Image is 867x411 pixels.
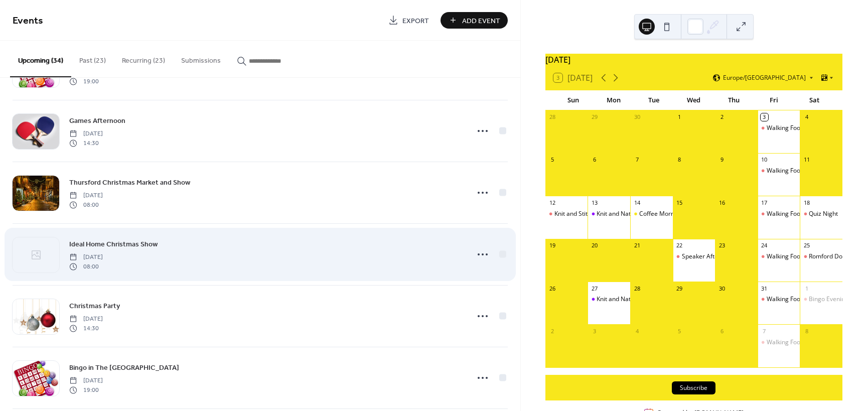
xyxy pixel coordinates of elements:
[767,295,812,304] div: Walking Football
[767,167,812,175] div: Walking Football
[676,285,683,292] div: 29
[718,199,726,206] div: 16
[114,41,173,76] button: Recurring (23)
[803,285,810,292] div: 1
[545,54,842,66] div: [DATE]
[69,315,103,324] span: [DATE]
[69,262,103,271] span: 08:00
[803,199,810,206] div: 18
[673,252,715,261] div: Speaker Afternoon - April Young Weeley Vet
[553,90,594,110] div: Sun
[676,113,683,121] div: 1
[803,242,810,249] div: 25
[69,385,103,394] span: 19:00
[69,115,125,126] a: Games Afternoon
[69,191,103,200] span: [DATE]
[633,242,641,249] div: 21
[761,199,768,206] div: 17
[71,41,114,76] button: Past (23)
[800,295,842,304] div: Bingo Evening with Fish and Chips
[758,252,800,261] div: Walking Football
[803,327,810,335] div: 8
[674,90,714,110] div: Wed
[761,156,768,164] div: 10
[69,129,103,139] span: [DATE]
[381,12,437,29] a: Export
[672,381,715,394] button: Subscribe
[588,295,630,304] div: Knit and Natter
[462,16,500,26] span: Add Event
[591,242,598,249] div: 20
[69,239,158,250] span: Ideal Home Christmas Show
[767,338,812,347] div: Walking Football
[591,285,598,292] div: 27
[633,156,641,164] div: 7
[633,199,641,206] div: 14
[588,210,630,218] div: Knit and Natter
[69,300,120,312] a: Christmas Party
[676,242,683,249] div: 22
[754,90,794,110] div: Fri
[809,210,838,218] div: Quiz Night
[761,242,768,249] div: 24
[69,301,120,312] span: Christmas Party
[548,242,556,249] div: 19
[723,75,806,81] span: Europe/[GEOGRAPHIC_DATA]
[13,11,43,31] span: Events
[758,210,800,218] div: Walking Football
[69,200,103,209] span: 08:00
[69,116,125,126] span: Games Afternoon
[591,113,598,121] div: 29
[69,324,103,333] span: 14:30
[597,295,639,304] div: Knit and Natter
[758,167,800,175] div: Walking Football
[714,90,754,110] div: Thu
[633,113,641,121] div: 30
[591,156,598,164] div: 6
[718,327,726,335] div: 6
[69,362,179,373] a: Bingo in The [GEOGRAPHIC_DATA]
[548,285,556,292] div: 26
[682,252,797,261] div: Speaker Afternoon - [PERSON_NAME] Vet
[630,210,673,218] div: Coffee Morning
[10,41,71,77] button: Upcoming (34)
[548,199,556,206] div: 12
[676,156,683,164] div: 8
[767,124,812,132] div: Walking Football
[633,327,641,335] div: 4
[794,90,834,110] div: Sat
[548,113,556,121] div: 28
[173,41,229,76] button: Submissions
[718,285,726,292] div: 30
[718,242,726,249] div: 23
[767,252,812,261] div: Walking Football
[676,199,683,206] div: 15
[800,252,842,261] div: Romford Dogs Outing
[633,285,641,292] div: 28
[639,210,683,218] div: Coffee Morning
[591,327,598,335] div: 3
[554,210,611,218] div: Knit and Stitch Show
[548,156,556,164] div: 5
[69,177,190,188] a: Thursford Christmas Market and Show
[69,77,103,86] span: 19:00
[69,253,103,262] span: [DATE]
[758,338,800,347] div: Walking Football
[545,210,588,218] div: Knit and Stitch Show
[761,327,768,335] div: 7
[803,156,810,164] div: 11
[634,90,674,110] div: Tue
[594,90,634,110] div: Mon
[767,210,812,218] div: Walking Football
[591,199,598,206] div: 13
[69,139,103,148] span: 14:30
[761,113,768,121] div: 3
[548,327,556,335] div: 2
[69,376,103,385] span: [DATE]
[803,113,810,121] div: 4
[758,295,800,304] div: Walking Football
[758,124,800,132] div: Walking Football
[718,113,726,121] div: 2
[441,12,508,29] button: Add Event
